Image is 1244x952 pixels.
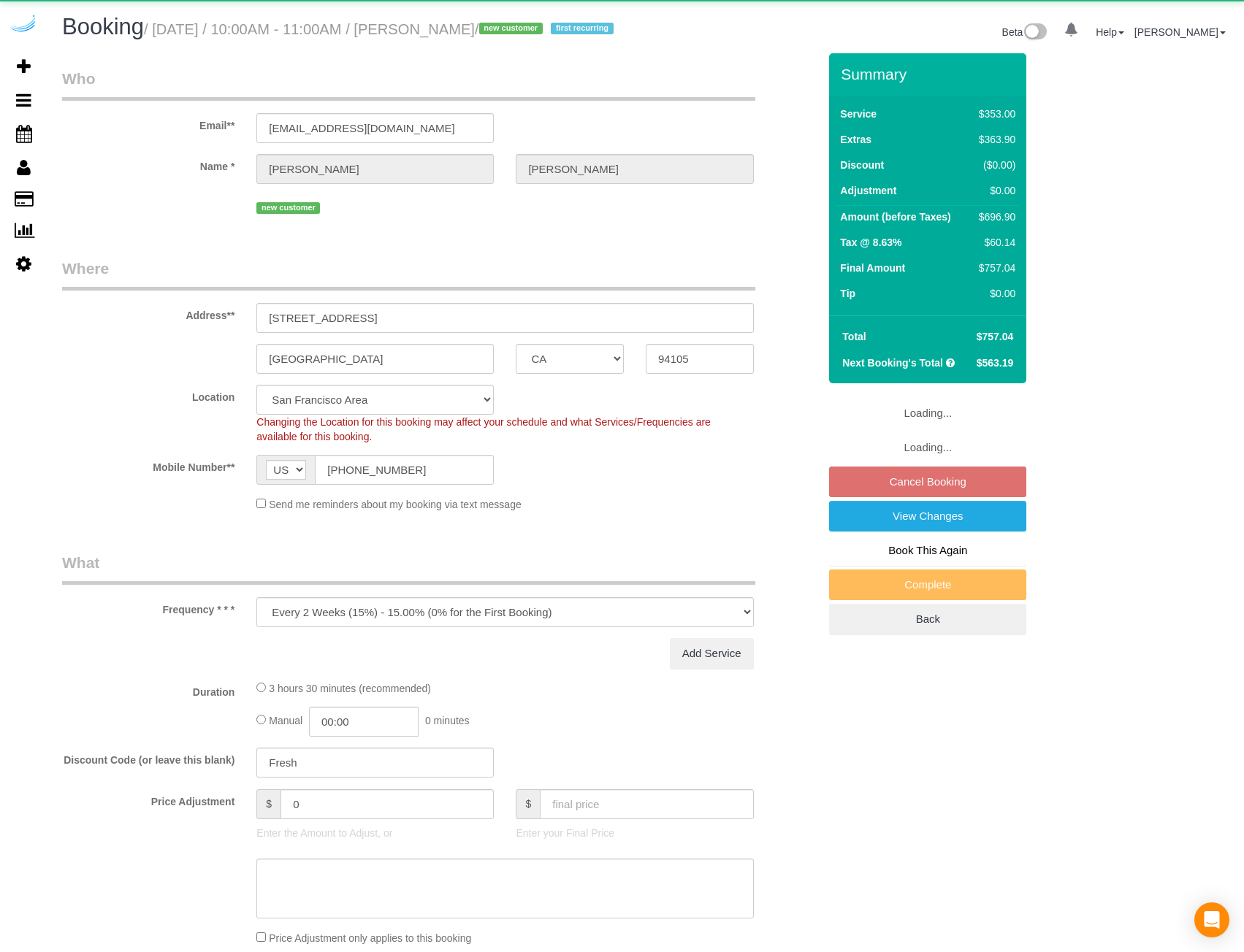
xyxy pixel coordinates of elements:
[269,932,471,944] span: Price Adjustment only applies to this booking
[973,183,1015,198] div: $0.00
[51,680,245,699] label: Duration
[840,132,871,147] label: Extras
[51,597,245,617] label: Frequency * * *
[670,638,754,669] a: Add Service
[842,331,866,342] strong: Total
[973,286,1015,301] div: $0.00
[1002,26,1048,38] a: Beta
[840,235,901,250] label: Tax @ 8.63%
[62,258,755,291] legend: Where
[551,23,613,34] span: first recurring
[973,235,1015,250] div: $60.14
[62,14,144,39] span: Booking
[977,357,1014,369] span: $563.19
[973,210,1015,224] div: $696.90
[1023,23,1047,42] img: New interface
[516,154,753,184] input: Last Name**
[540,789,753,819] input: final price
[269,683,431,694] span: 3 hours 30 minutes (recommended)
[51,154,245,174] label: Name *
[256,789,281,819] span: $
[829,604,1026,634] a: Back
[62,68,755,101] legend: Who
[516,826,753,840] p: Enter your Final Price
[475,21,618,37] span: /
[256,202,320,214] span: new customer
[977,331,1014,342] span: $757.04
[1194,902,1229,937] div: Open Intercom Messenger
[973,107,1015,121] div: $353.00
[841,66,1019,82] h3: Summary
[1134,26,1226,38] a: [PERSON_NAME]
[840,210,950,224] label: Amount (before Taxes)
[516,789,540,819] span: $
[646,344,754,374] input: Zip Code**
[256,416,711,442] span: Changing the Location for this booking may affect your schedule and what Services/Frequencies are...
[9,15,38,35] img: Automaid Logo
[51,789,245,809] label: Price Adjustment
[829,535,1026,566] a: Book This Again
[425,715,470,726] span: 0 minutes
[256,154,494,184] input: First Name**
[973,132,1015,147] div: $363.90
[973,158,1015,172] div: ($0.00)
[269,715,302,726] span: Manual
[842,357,943,369] strong: Next Booking's Total
[973,261,1015,275] div: $757.04
[51,748,245,767] label: Discount Code (or leave this blank)
[62,552,755,585] legend: What
[315,455,494,485] input: Mobile Number**
[269,499,522,510] span: Send me reminders about my booking via text message
[829,501,1026,531] a: View Changes
[51,385,245,404] label: Location
[840,261,905,275] label: Final Amount
[144,21,618,37] small: / [DATE] / 10:00AM - 11:00AM / [PERSON_NAME]
[840,158,884,172] label: Discount
[840,183,896,198] label: Adjustment
[840,107,877,121] label: Service
[840,286,855,301] label: Tip
[256,826,494,840] p: Enter the Amount to Adjust, or
[51,455,245,475] label: Mobile Number**
[1096,26,1124,38] a: Help
[479,23,543,34] span: new customer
